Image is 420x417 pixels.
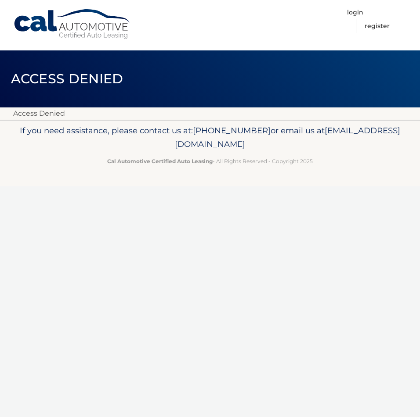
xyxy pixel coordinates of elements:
a: Login [347,6,363,19]
p: If you need assistance, please contact us at: or email us at [13,124,407,152]
p: Access Denied [13,107,407,120]
a: Cal Automotive [13,9,132,40]
a: Register [365,19,390,33]
span: [PHONE_NUMBER] [193,125,271,135]
p: - All Rights Reserved - Copyright 2025 [13,157,407,166]
span: Access Denied [11,71,123,87]
strong: Cal Automotive Certified Auto Leasing [107,158,213,164]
